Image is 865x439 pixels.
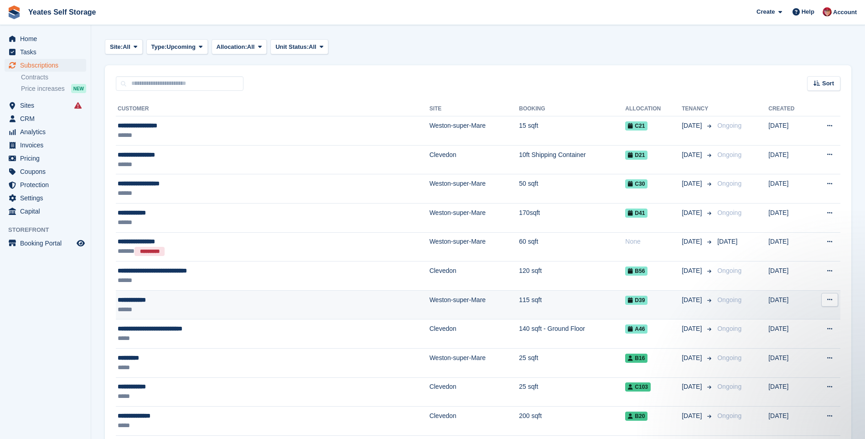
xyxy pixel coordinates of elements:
[430,145,519,174] td: Clevedon
[768,261,810,291] td: [DATE]
[682,237,704,246] span: [DATE]
[123,42,130,52] span: All
[717,354,741,361] span: Ongoing
[519,203,625,232] td: 170sqft
[768,102,810,116] th: Created
[625,296,647,305] span: D39
[519,261,625,291] td: 120 sqft
[625,382,651,392] span: C103
[430,102,519,116] th: Site
[682,102,714,116] th: Tenancy
[682,353,704,363] span: [DATE]
[20,205,75,218] span: Capital
[5,237,86,250] a: menu
[802,7,814,16] span: Help
[20,192,75,204] span: Settings
[212,39,267,54] button: Allocation: All
[682,324,704,334] span: [DATE]
[275,42,309,52] span: Unit Status:
[430,232,519,261] td: Weston-super-Mare
[625,324,647,334] span: A46
[625,102,682,116] th: Allocation
[5,178,86,191] a: menu
[270,39,328,54] button: Unit Status: All
[116,102,430,116] th: Customer
[20,139,75,152] span: Invoices
[625,209,647,218] span: D41
[20,237,75,250] span: Booking Portal
[20,46,75,58] span: Tasks
[5,125,86,138] a: menu
[20,152,75,165] span: Pricing
[625,121,647,131] span: C21
[5,205,86,218] a: menu
[430,348,519,377] td: Weston-super-Mare
[20,99,75,112] span: Sites
[625,151,647,160] span: D21
[21,73,86,82] a: Contracts
[20,59,75,72] span: Subscriptions
[756,7,775,16] span: Create
[5,165,86,178] a: menu
[519,290,625,319] td: 115 sqft
[5,32,86,45] a: menu
[823,7,832,16] img: Wendie Tanner
[682,411,704,421] span: [DATE]
[717,238,737,245] span: [DATE]
[430,116,519,146] td: Weston-super-Mare
[430,203,519,232] td: Weston-super-Mare
[717,383,741,390] span: Ongoing
[519,174,625,204] td: 50 sqft
[166,42,196,52] span: Upcoming
[768,348,810,377] td: [DATE]
[768,203,810,232] td: [DATE]
[717,180,741,187] span: Ongoing
[430,174,519,204] td: Weston-super-Mare
[833,8,857,17] span: Account
[430,290,519,319] td: Weston-super-Mare
[25,5,100,20] a: Yeates Self Storage
[682,266,704,276] span: [DATE]
[75,238,86,249] a: Preview store
[519,407,625,436] td: 200 sqft
[21,84,86,94] a: Price increases NEW
[717,412,741,419] span: Ongoing
[519,116,625,146] td: 15 sqft
[146,39,208,54] button: Type: Upcoming
[217,42,247,52] span: Allocation:
[151,42,167,52] span: Type:
[768,174,810,204] td: [DATE]
[7,5,21,19] img: stora-icon-8386f47178a22dfd0bd8f6a31ec36ba5ce8667c1dd55bd0f319d3a0aa187defe.svg
[519,377,625,407] td: 25 sqft
[768,377,810,407] td: [DATE]
[768,319,810,349] td: [DATE]
[20,112,75,125] span: CRM
[20,32,75,45] span: Home
[20,178,75,191] span: Protection
[5,59,86,72] a: menu
[625,267,647,276] span: B56
[519,319,625,349] td: 140 sqft - Ground Floor
[717,151,741,158] span: Ongoing
[519,145,625,174] td: 10ft Shipping Container
[8,225,91,235] span: Storefront
[768,232,810,261] td: [DATE]
[625,412,647,421] span: B20
[5,152,86,165] a: menu
[717,122,741,129] span: Ongoing
[5,192,86,204] a: menu
[717,209,741,216] span: Ongoing
[5,46,86,58] a: menu
[768,116,810,146] td: [DATE]
[717,267,741,274] span: Ongoing
[768,407,810,436] td: [DATE]
[20,125,75,138] span: Analytics
[110,42,123,52] span: Site:
[430,377,519,407] td: Clevedon
[682,121,704,131] span: [DATE]
[430,261,519,291] td: Clevedon
[430,407,519,436] td: Clevedon
[5,99,86,112] a: menu
[682,179,704,188] span: [DATE]
[71,84,86,93] div: NEW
